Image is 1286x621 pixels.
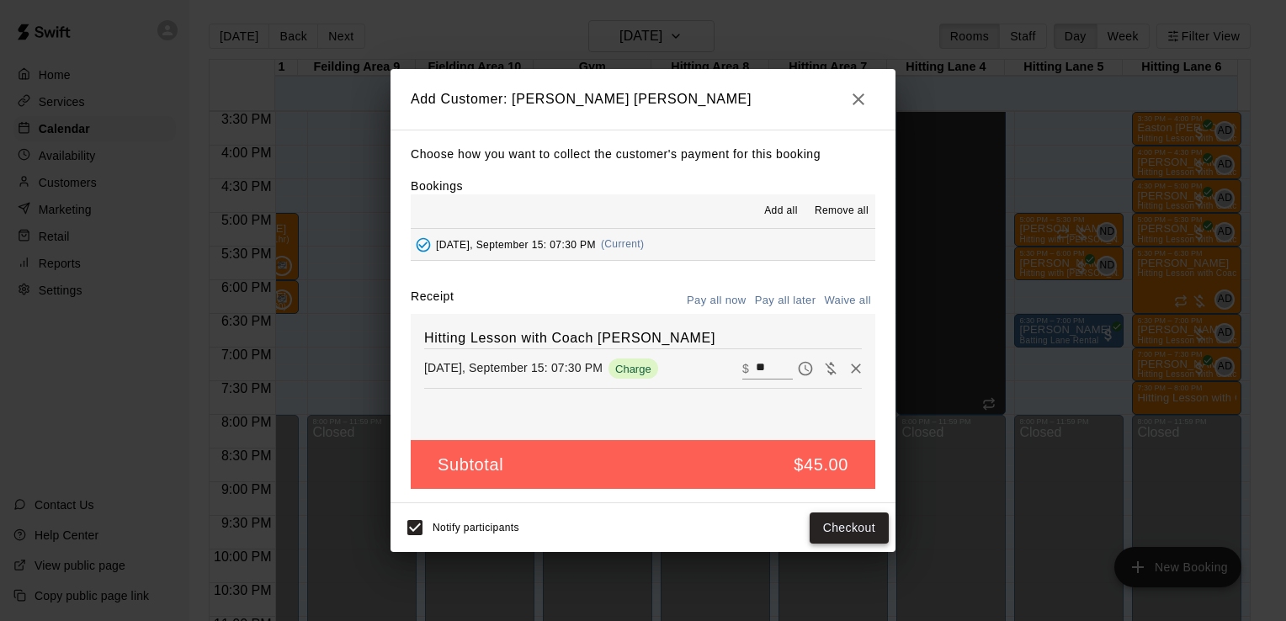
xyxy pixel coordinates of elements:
span: Add all [764,203,798,220]
span: Pay later [793,360,818,374]
button: Waive all [820,288,875,314]
label: Receipt [411,288,454,314]
button: Pay all later [751,288,821,314]
h5: $45.00 [794,454,848,476]
p: [DATE], September 15: 07:30 PM [424,359,603,376]
button: Pay all now [683,288,751,314]
h6: Hitting Lesson with Coach [PERSON_NAME] [424,327,862,349]
h2: Add Customer: [PERSON_NAME] [PERSON_NAME] [391,69,895,130]
button: Added - Collect Payment[DATE], September 15: 07:30 PM(Current) [411,229,875,260]
span: Waive payment [818,360,843,374]
button: Add all [754,198,808,225]
span: [DATE], September 15: 07:30 PM [436,238,596,250]
span: Notify participants [433,523,519,534]
p: $ [742,360,749,377]
label: Bookings [411,179,463,193]
p: Choose how you want to collect the customer's payment for this booking [411,144,875,165]
span: Remove all [815,203,869,220]
button: Remove all [808,198,875,225]
span: Charge [608,363,658,375]
button: Checkout [810,512,889,544]
button: Added - Collect Payment [411,232,436,257]
button: Remove [843,356,869,381]
h5: Subtotal [438,454,503,476]
span: (Current) [601,238,645,250]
